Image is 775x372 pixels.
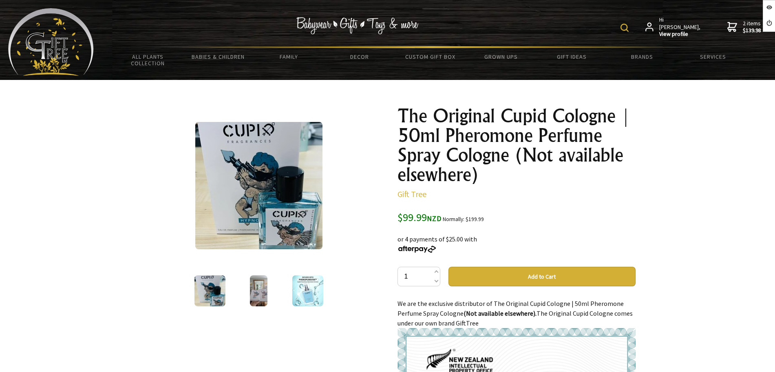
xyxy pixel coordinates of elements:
a: Decor [324,48,395,65]
img: Babyware - Gifts - Toys and more... [8,8,94,76]
a: All Plants Collection [113,48,183,72]
img: The Original Cupid Cologne | 50ml Pheromone Perfume Spray Cologne (Not available elsewhere) [292,275,323,306]
a: Services [678,48,748,65]
a: Hi [PERSON_NAME],View profile [645,16,701,38]
a: Family [254,48,324,65]
a: Gift Ideas [536,48,607,65]
span: Hi [PERSON_NAME], [659,16,701,38]
h1: The Original Cupid Cologne | 50ml Pheromone Perfume Spray Cologne (Not available elsewhere) [397,106,636,184]
a: 2 items$139.98 [727,16,761,38]
strong: (Not available elsewhere). [464,309,537,317]
a: Brands [607,48,678,65]
img: Afterpay [397,246,437,253]
span: $99.99 [397,210,442,224]
strong: View profile [659,31,701,38]
img: The Original Cupid Cologne | 50ml Pheromone Perfume Spray Cologne (Not available elsewhere) [250,275,267,306]
small: Normally: $199.99 [443,216,484,223]
a: Custom Gift Box [395,48,466,65]
div: or 4 payments of $25.00 with [397,224,636,254]
a: Gift Tree [397,189,426,199]
img: Babywear - Gifts - Toys & more [296,17,418,34]
img: product search [620,24,629,32]
button: Add to Cart [448,267,636,286]
a: Grown Ups [466,48,536,65]
img: The Original Cupid Cologne | 50ml Pheromone Perfume Spray Cologne (Not available elsewhere) [194,275,225,306]
strong: $139.98 [743,27,761,34]
img: The Original Cupid Cologne | 50ml Pheromone Perfume Spray Cologne (Not available elsewhere) [195,122,322,249]
a: Babies & Children [183,48,254,65]
span: NZD [427,214,442,223]
span: 2 items [743,20,761,34]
